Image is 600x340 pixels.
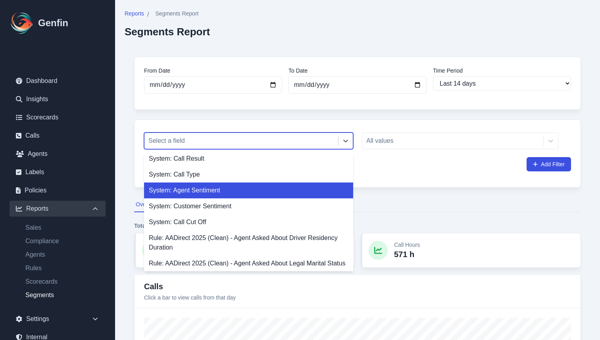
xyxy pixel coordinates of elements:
a: Scorecards [10,109,106,125]
h3: Calls [144,281,236,292]
span: / [147,10,149,19]
div: System: Call Type [144,167,353,182]
a: Insights [10,91,106,107]
a: Policies [10,182,106,198]
div: Settings [10,311,106,327]
label: To Date [288,67,427,75]
a: Segments [19,290,106,300]
p: Call Hours [394,241,420,249]
div: System: Call Cut Off [144,214,353,230]
a: Rules [19,263,106,273]
a: Sales [19,223,106,232]
h1: Genfin [38,17,68,29]
img: Logo [10,10,35,36]
span: Reports [125,10,144,17]
p: Click a bar to view calls from that day [144,294,236,302]
div: System: Customer Sentiment [144,198,353,214]
a: Reports [125,10,144,19]
p: 571 h [394,249,420,260]
a: Agents [10,146,106,162]
div: System: Agent Sentiment [144,182,353,198]
div: System: Call Result [144,151,353,167]
label: Time Period [433,67,571,75]
button: Overview [134,197,160,212]
a: Calls [10,128,106,144]
h4: Totals (date range) [134,222,581,230]
label: From Date [144,67,282,75]
span: Segments Report [155,10,198,17]
a: Compliance [19,236,106,246]
div: Reports [10,201,106,217]
div: Rule: AADirect 2025 (Clean) - Agent Asked About Driver Residency Duration [144,230,353,255]
h2: Segments Report [125,26,210,38]
a: Scorecards [19,277,106,286]
div: Rule: AADirect 2025 (Clean) - Agent Asked About Legal Marital Status [144,255,353,271]
a: Labels [10,164,106,180]
a: Agents [19,250,106,259]
button: Add Filter [527,157,571,171]
a: Dashboard [10,73,106,89]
